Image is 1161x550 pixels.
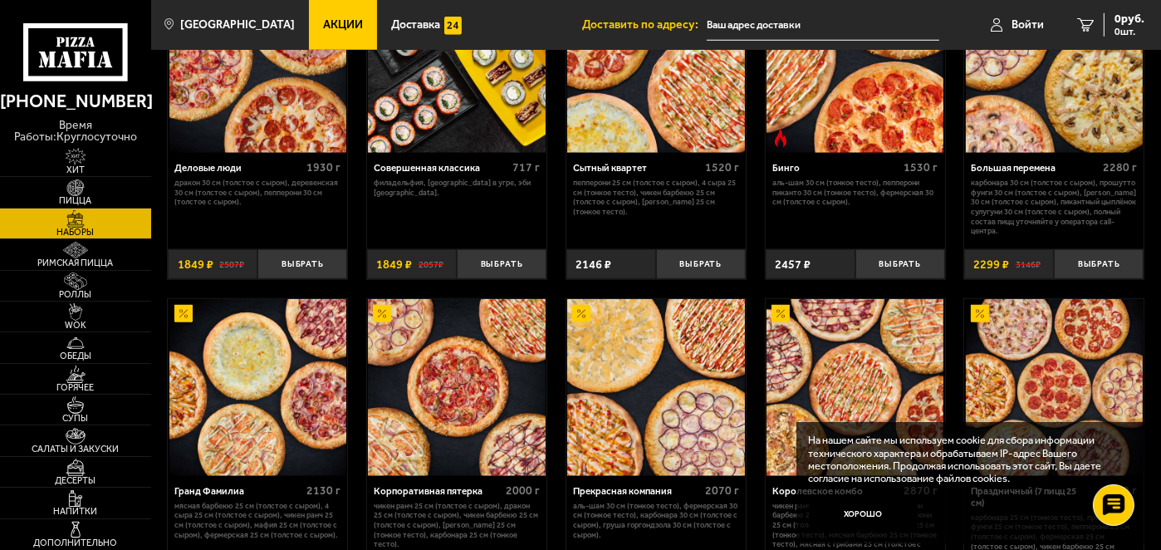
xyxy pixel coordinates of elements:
span: 0 руб. [1114,13,1144,25]
div: Гранд Фамилиа [174,485,302,497]
span: 2000 г [506,484,540,498]
span: Акции [323,19,363,31]
button: Выбрать [656,249,746,279]
p: Чикен Ранч 25 см (толстое с сыром), Дракон 25 см (толстое с сыром), Чикен Барбекю 25 см (толстое ... [374,501,540,549]
div: Сытный квартет [573,162,701,174]
s: 3146 ₽ [1016,258,1041,271]
button: Выбрать [855,249,945,279]
a: АкционныйПраздничный (7 пицц 25 см) [964,299,1144,476]
div: Бинго [772,162,900,174]
span: 1520 г [705,160,739,174]
img: Праздничный (7 пицц 25 см) [966,299,1143,476]
span: Доставить по адресу: [582,19,707,31]
div: Корпоративная пятерка [374,485,502,497]
img: Акционный [572,305,590,323]
a: АкционныйКорпоративная пятерка [367,299,546,476]
a: АкционныйГранд Фамилиа [168,299,347,476]
button: Выбрать [257,249,347,279]
p: Аль-Шам 30 см (тонкое тесто), Пепперони Пиканто 30 см (тонкое тесто), Фермерская 30 см (толстое с... [772,178,938,207]
span: [GEOGRAPHIC_DATA] [181,19,296,31]
div: Деловые люди [174,162,302,174]
span: 2070 г [705,484,739,498]
span: 1849 ₽ [376,258,412,271]
p: Карбонара 30 см (толстое с сыром), Прошутто Фунги 30 см (толстое с сыром), [PERSON_NAME] 30 см (т... [971,178,1137,236]
span: 717 г [512,160,540,174]
span: 1530 г [904,160,938,174]
span: Войти [1012,19,1044,31]
span: 2146 ₽ [576,258,611,271]
img: Акционный [971,305,989,323]
button: Выбрать [457,249,546,279]
img: Корпоративная пятерка [368,299,545,476]
p: Мясная Барбекю 25 см (толстое с сыром), 4 сыра 25 см (толстое с сыром), Чикен Ранч 25 см (толстое... [174,501,340,540]
img: Акционный [373,305,391,323]
button: Хорошо [809,496,918,533]
p: Аль-Шам 30 см (тонкое тесто), Фермерская 30 см (тонкое тесто), Карбонара 30 см (толстое с сыром),... [573,501,739,540]
div: Королевское комбо [772,485,900,497]
img: Острое блюдо [772,129,790,147]
div: Совершенная классика [374,162,508,174]
span: 2299 ₽ [974,258,1010,271]
p: Дракон 30 см (толстое с сыром), Деревенская 30 см (толстое с сыром), Пепперони 30 см (толстое с с... [174,178,340,207]
span: 0 шт. [1114,27,1144,37]
div: Прекрасная компания [573,485,701,497]
img: 15daf4d41897b9f0e9f617042186c801.svg [444,17,463,35]
input: Ваш адрес доставки [707,10,939,41]
p: Пепперони 25 см (толстое с сыром), 4 сыра 25 см (тонкое тесто), Чикен Барбекю 25 см (толстое с сы... [573,178,739,217]
img: Королевское комбо [767,299,943,476]
span: 2130 г [306,484,340,498]
span: 1930 г [306,160,340,174]
s: 2057 ₽ [419,258,443,271]
img: Акционный [772,305,790,323]
span: Доставка [391,19,441,31]
img: Акционный [174,305,193,323]
span: 2280 г [1103,160,1137,174]
s: 2507 ₽ [219,258,244,271]
span: 1849 ₽ [178,258,213,271]
span: 2457 ₽ [775,258,811,271]
div: Большая перемена [971,162,1099,174]
img: Гранд Фамилиа [169,299,346,476]
a: АкционныйКоролевское комбо [766,299,945,476]
a: АкционныйПрекрасная компания [566,299,746,476]
img: Прекрасная компания [567,299,744,476]
p: Филадельфия, [GEOGRAPHIC_DATA] в угре, Эби [GEOGRAPHIC_DATA]. [374,178,540,197]
button: Выбрать [1054,249,1144,279]
p: На нашем сайте мы используем cookie для сбора информации технического характера и обрабатываем IP... [809,434,1123,484]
